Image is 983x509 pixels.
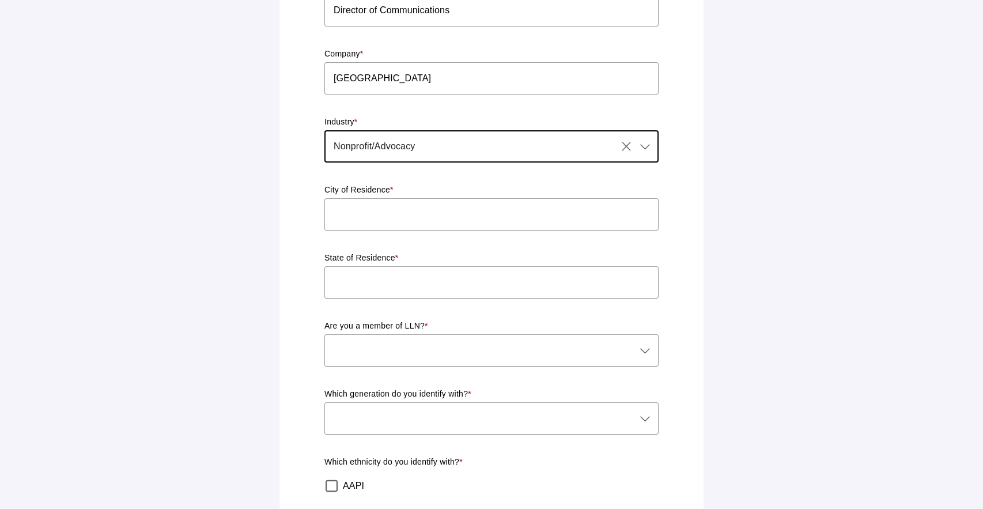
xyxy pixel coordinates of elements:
[324,252,659,264] p: State of Residence
[334,139,415,153] span: Nonprofit/Advocacy
[324,321,659,332] p: Are you a member of LLN?
[324,184,659,196] p: City of Residence
[324,48,659,60] p: Company
[619,139,633,153] i: Clear
[324,389,659,400] p: Which generation do you identify with?
[343,470,364,502] label: AAPI
[324,457,659,468] p: Which ethnicity do you identify with?
[324,116,659,128] p: Industry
